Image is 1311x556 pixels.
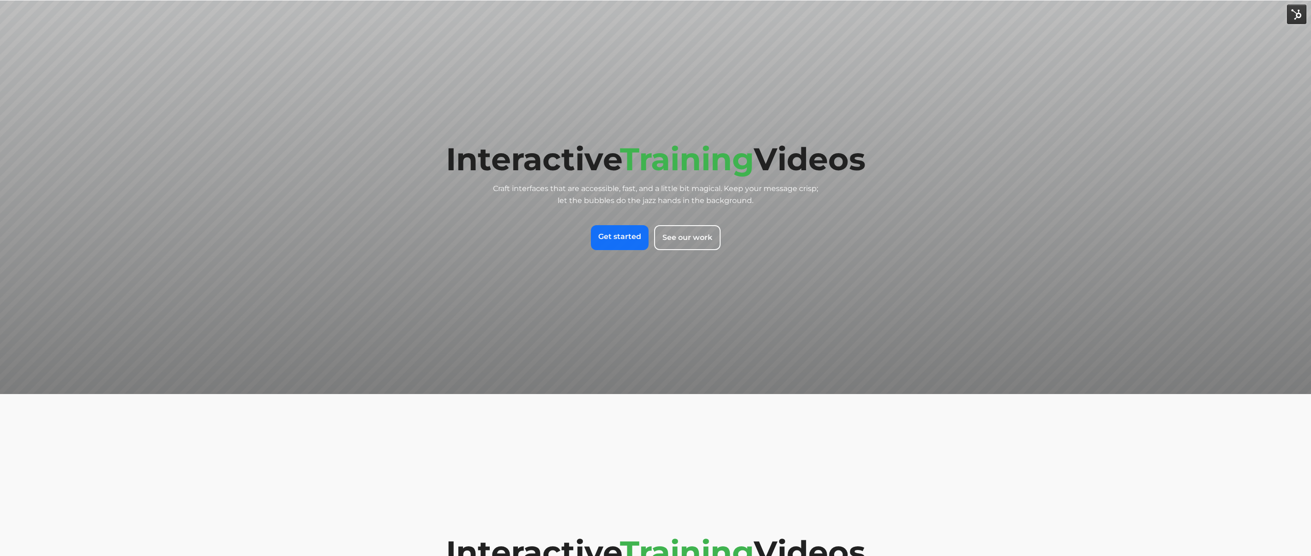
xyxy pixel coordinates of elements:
span: Interactive Videos [446,140,866,178]
img: HubSpot Tools Menu Toggle [1287,5,1306,24]
span: Training [620,140,754,178]
p: Craft interfaces that are accessible, fast, and a little bit magical. Keep your message crisp; le... [491,183,821,207]
a: See our work [654,225,721,250]
a: Get started [591,225,649,250]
